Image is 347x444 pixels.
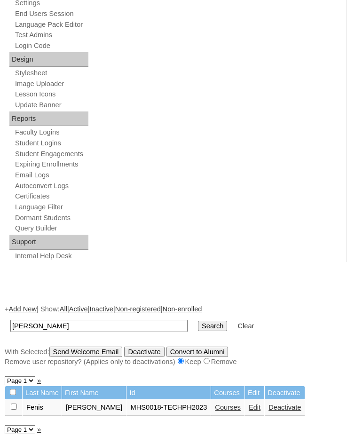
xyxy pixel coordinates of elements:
[245,386,264,400] td: Edit
[163,305,202,313] a: Non-enrolled
[249,404,260,411] a: Edit
[166,347,229,357] input: Convert to Alumni
[49,347,123,357] input: Send Welcome Email
[211,386,244,400] td: Courses
[14,139,88,148] a: Student Logins
[23,400,62,416] td: Fenis
[14,203,88,212] a: Language Filter
[14,90,88,99] a: Lesson Icons
[14,171,88,180] a: Email Logs
[14,252,88,261] a: Internal Help Desk
[5,357,347,367] div: Remove user repository? (Applies only to deactivations) Keep Remove
[14,192,88,201] a: Certificates
[198,321,227,331] input: Search
[62,400,126,416] td: [PERSON_NAME]
[14,214,88,222] a: Dormant Students
[9,305,37,313] a: Add New
[237,322,254,330] a: Clear
[215,404,241,411] a: Courses
[14,150,88,159] a: Student Engagements
[265,386,305,400] td: Deactivate
[14,128,88,137] a: Faculty Logins
[14,182,88,190] a: Autoconvert Logs
[115,305,161,313] a: Non-registered
[90,305,114,313] a: Inactive
[5,304,347,366] div: + | Show: | | | |
[14,224,88,233] a: Query Builder
[126,386,211,400] td: Id
[14,9,88,18] a: End Users Session
[14,160,88,169] a: Expiring Enrollments
[9,52,88,67] div: Design
[60,305,67,313] a: All
[5,347,347,367] div: With Selected:
[14,20,88,29] a: Language Pack Editor
[9,235,88,250] div: Support
[37,377,41,384] a: »
[23,386,62,400] td: Last Name
[268,404,301,411] a: Deactivate
[69,305,88,313] a: Active
[14,79,88,88] a: Image Uploader
[124,347,164,357] input: Deactivate
[14,41,88,50] a: Login Code
[14,101,88,110] a: Update Banner
[37,426,41,433] a: »
[9,111,88,127] div: Reports
[126,400,211,416] td: MHS0018-TECHPH2023
[62,386,126,400] td: First Name
[14,31,88,40] a: Test Admins
[14,69,88,78] a: Stylesheet
[10,320,188,333] input: Search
